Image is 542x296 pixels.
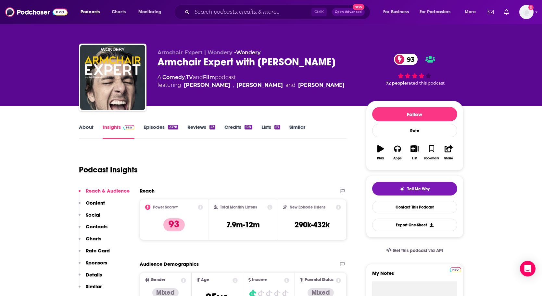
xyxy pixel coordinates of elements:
[112,7,126,17] span: Charts
[209,125,215,129] div: 23
[353,4,364,10] span: New
[103,124,135,139] a: InsightsPodchaser Pro
[151,278,165,282] span: Gender
[450,267,461,272] img: Podchaser Pro
[79,272,102,284] button: Details
[372,219,457,231] button: Export One-Sheet
[185,74,186,80] span: ,
[86,283,102,289] p: Similar
[261,124,280,139] a: Lists57
[372,124,457,137] div: Rate
[295,220,330,230] h3: 290k-432k
[79,165,138,175] h1: Podcast Insights
[180,5,376,20] div: Search podcasts, credits, & more...
[332,8,365,16] button: Open AdvancedNew
[79,212,100,224] button: Social
[144,124,178,139] a: Episodes2378
[193,74,203,80] span: and
[224,124,252,139] a: Credits618
[289,124,305,139] a: Similar
[298,81,345,89] div: [PERSON_NAME]
[424,156,439,160] div: Bookmark
[399,186,405,192] img: tell me why sparkle
[162,74,185,80] a: Comedy
[233,81,234,89] span: ,
[79,260,107,272] button: Sponsors
[81,7,100,17] span: Podcasts
[220,205,257,209] h2: Total Monthly Listens
[236,49,260,56] a: Wondery
[528,5,534,10] svg: Add a profile image
[79,223,107,235] button: Contacts
[252,278,267,282] span: Income
[140,188,155,194] h2: Reach
[519,5,534,19] span: Logged in as BenLaurro
[79,248,110,260] button: Rate Card
[372,141,389,164] button: Play
[381,243,448,259] a: Get this podcast via API
[412,156,417,160] div: List
[86,200,105,206] p: Content
[305,278,334,282] span: Parental Status
[383,7,409,17] span: For Business
[420,7,451,17] span: For Podcasters
[86,260,107,266] p: Sponsors
[86,188,130,194] p: Reach & Audience
[366,49,463,90] div: 93 72 peoplerated this podcast
[450,266,461,272] a: Pro website
[236,81,283,89] a: Monica Padman
[163,218,185,231] p: 93
[386,81,407,86] span: 72 people
[234,49,260,56] span: •
[372,182,457,195] button: tell me why sparkleTell Me Why
[520,261,536,276] div: Open Intercom Messenger
[311,8,327,16] span: Ctrl K
[80,45,145,110] img: Armchair Expert with Dax Shepard
[407,186,430,192] span: Tell Me Why
[153,205,178,209] h2: Power Score™
[203,74,215,80] a: Film
[123,125,135,130] img: Podchaser Pro
[519,5,534,19] button: Show profile menu
[519,5,534,19] img: User Profile
[245,125,252,129] div: 618
[79,200,105,212] button: Content
[379,7,417,17] button: open menu
[79,283,102,295] button: Similar
[140,261,199,267] h2: Audience Demographics
[394,54,418,65] a: 93
[274,125,280,129] div: 57
[372,201,457,213] a: Contact This Podcast
[335,10,362,14] span: Open Advanced
[76,7,108,17] button: open menu
[406,141,423,164] button: List
[290,205,325,209] h2: New Episode Listens
[400,54,418,65] span: 93
[158,74,345,89] div: A podcast
[184,81,230,89] a: Dax Shepard
[86,212,100,218] p: Social
[86,272,102,278] p: Details
[377,156,384,160] div: Play
[393,156,402,160] div: Apps
[372,107,457,121] button: Follow
[107,7,130,17] a: Charts
[372,270,457,281] label: My Notes
[86,248,110,254] p: Rate Card
[407,81,445,86] span: rated this podcast
[460,7,484,17] button: open menu
[5,6,68,18] img: Podchaser - Follow, Share and Rate Podcasts
[501,7,511,18] a: Show notifications dropdown
[485,7,496,18] a: Show notifications dropdown
[393,248,443,253] span: Get this podcast via API
[86,223,107,230] p: Contacts
[440,141,457,164] button: Share
[186,74,193,80] a: TV
[192,7,311,17] input: Search podcasts, credits, & more...
[138,7,161,17] span: Monitoring
[187,124,215,139] a: Reviews23
[444,156,453,160] div: Share
[201,278,209,282] span: Age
